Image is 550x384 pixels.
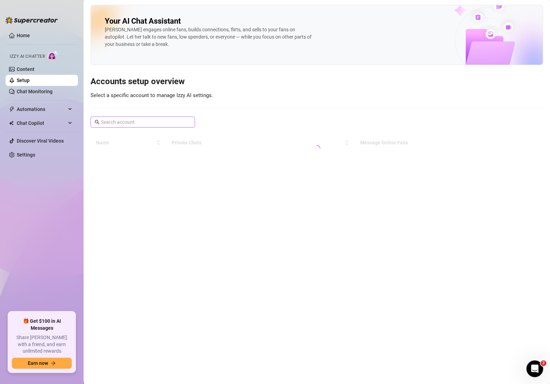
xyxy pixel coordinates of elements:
[17,138,64,144] a: Discover Viral Videos
[17,66,34,72] a: Content
[9,121,14,126] img: Chat Copilot
[6,17,58,24] img: logo-BBDzfeDw.svg
[91,76,543,87] h3: Accounts setup overview
[105,26,314,48] div: [PERSON_NAME] engages online fans, builds connections, flirts, and sells to your fans on autopilo...
[9,106,15,112] span: thunderbolt
[17,104,66,115] span: Automations
[12,318,72,331] span: 🎁 Get $100 in AI Messages
[12,334,72,355] span: Share [PERSON_NAME] with a friend, and earn unlimited rewards
[17,33,30,38] a: Home
[526,360,543,377] iframe: Intercom live chat
[101,118,185,126] input: Search account
[48,50,58,61] img: AI Chatter
[95,120,100,125] span: search
[51,361,56,366] span: arrow-right
[105,16,181,26] h2: Your AI Chat Assistant
[17,152,35,158] a: Settings
[28,360,48,366] span: Earn now
[17,118,66,129] span: Chat Copilot
[17,78,30,83] a: Setup
[91,92,213,98] span: Select a specific account to manage Izzy AI settings.
[10,53,45,60] span: Izzy AI Chatter
[12,358,72,369] button: Earn nowarrow-right
[541,360,546,366] span: 2
[17,89,53,94] a: Chat Monitoring
[313,145,320,152] span: loading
